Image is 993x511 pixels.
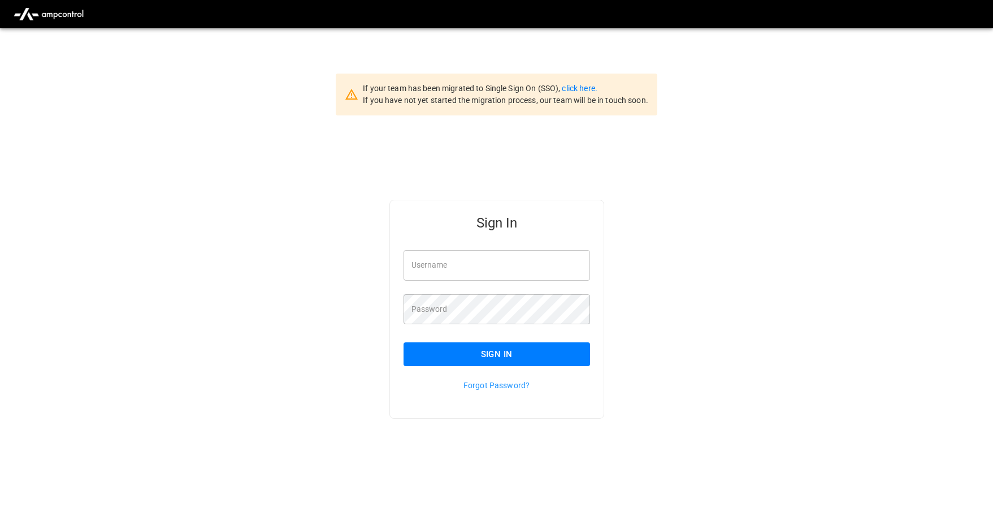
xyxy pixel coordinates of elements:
button: Sign In [404,342,590,366]
h5: Sign In [404,214,590,232]
span: If your team has been migrated to Single Sign On (SSO), [363,84,562,93]
span: If you have not yet started the migration process, our team will be in touch soon. [363,96,648,105]
a: click here. [562,84,597,93]
img: ampcontrol.io logo [9,3,88,25]
p: Forgot Password? [404,380,590,391]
